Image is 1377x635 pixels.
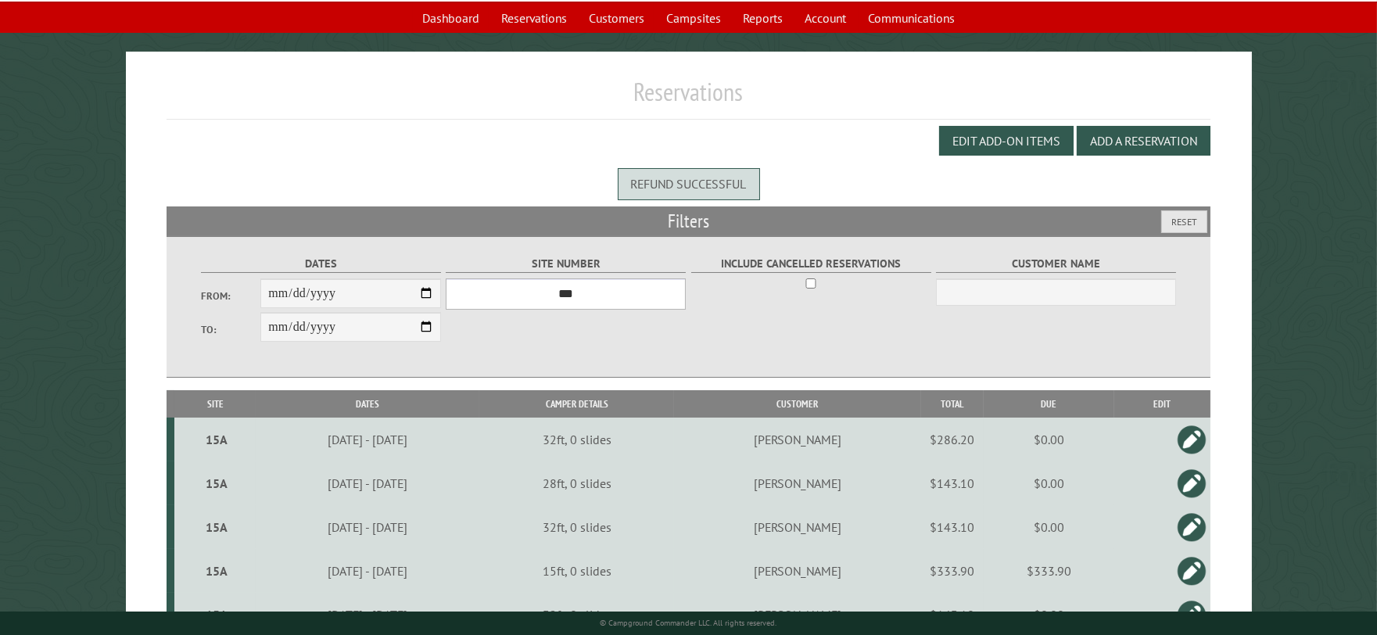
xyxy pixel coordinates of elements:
[691,255,931,273] label: Include Cancelled Reservations
[921,390,984,418] th: Total
[181,475,253,491] div: 15A
[795,3,855,33] a: Account
[984,549,1114,593] td: $333.90
[167,206,1210,236] h2: Filters
[181,519,253,535] div: 15A
[167,77,1210,120] h1: Reservations
[413,3,489,33] a: Dashboard
[984,418,1114,461] td: $0.00
[181,432,253,447] div: 15A
[921,505,984,549] td: $143.10
[984,505,1114,549] td: $0.00
[479,505,674,549] td: 32ft, 0 slides
[181,563,253,579] div: 15A
[674,505,920,549] td: [PERSON_NAME]
[984,461,1114,505] td: $0.00
[258,607,477,622] div: [DATE] - [DATE]
[181,607,253,622] div: 15A
[939,126,1074,156] button: Edit Add-on Items
[657,3,730,33] a: Campsites
[201,289,261,303] label: From:
[479,390,674,418] th: Camper Details
[258,519,477,535] div: [DATE] - [DATE]
[174,390,256,418] th: Site
[936,255,1176,273] label: Customer Name
[921,461,984,505] td: $143.10
[733,3,792,33] a: Reports
[258,432,477,447] div: [DATE] - [DATE]
[479,549,674,593] td: 15ft, 0 slides
[859,3,964,33] a: Communications
[479,418,674,461] td: 32ft, 0 slides
[256,390,479,418] th: Dates
[492,3,576,33] a: Reservations
[674,418,920,461] td: [PERSON_NAME]
[674,461,920,505] td: [PERSON_NAME]
[201,255,441,273] label: Dates
[479,461,674,505] td: 28ft, 0 slides
[258,563,477,579] div: [DATE] - [DATE]
[601,618,777,628] small: © Campground Commander LLC. All rights reserved.
[618,168,760,199] div: Refund successful
[921,418,984,461] td: $286.20
[446,255,686,273] label: Site Number
[579,3,654,33] a: Customers
[1161,210,1207,233] button: Reset
[921,549,984,593] td: $333.90
[258,475,477,491] div: [DATE] - [DATE]
[674,549,920,593] td: [PERSON_NAME]
[201,322,261,337] label: To:
[674,390,920,418] th: Customer
[1114,390,1210,418] th: Edit
[984,390,1114,418] th: Due
[1077,126,1210,156] button: Add a Reservation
